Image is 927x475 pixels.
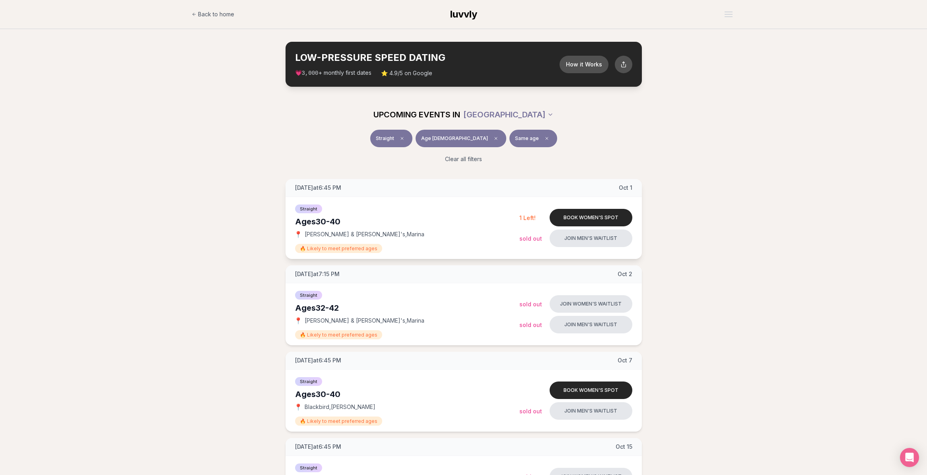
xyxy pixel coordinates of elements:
[491,134,501,143] span: Clear age
[463,106,554,123] button: [GEOGRAPHIC_DATA]
[302,70,319,76] span: 3,000
[550,230,632,247] button: Join men's waitlist
[550,295,632,313] button: Join women's waitlist
[295,404,301,410] span: 📍
[450,8,477,21] a: luvvly
[295,417,382,426] span: 🔥 Likely to meet preferred ages
[519,321,542,328] span: Sold Out
[397,134,407,143] span: Clear event type filter
[295,302,519,313] div: Ages 32-42
[619,184,632,192] span: Oct 1
[295,389,519,400] div: Ages 30-40
[305,317,424,325] span: [PERSON_NAME] & [PERSON_NAME]'s , Marina
[295,244,382,253] span: 🔥 Likely to meet preferred ages
[295,184,341,192] span: [DATE] at 6:45 PM
[618,356,632,364] span: Oct 7
[295,69,371,77] span: 💗 + monthly first dates
[542,134,552,143] span: Clear preference
[550,209,632,226] button: Book women's spot
[295,443,341,451] span: [DATE] at 6:45 PM
[198,10,234,18] span: Back to home
[560,56,608,73] button: How it Works
[618,270,632,278] span: Oct 2
[721,8,736,20] button: Open menu
[295,291,322,300] span: Straight
[450,8,477,20] span: luvvly
[295,330,382,339] span: 🔥 Likely to meet preferred ages
[305,230,424,238] span: [PERSON_NAME] & [PERSON_NAME]'s , Marina
[550,402,632,420] button: Join men's waitlist
[295,356,341,364] span: [DATE] at 6:45 PM
[519,235,542,242] span: Sold Out
[550,382,632,399] button: Book women's spot
[295,463,322,472] span: Straight
[515,135,539,142] span: Same age
[376,135,394,142] span: Straight
[295,270,340,278] span: [DATE] at 7:15 PM
[381,69,432,77] span: ⭐ 4.9/5 on Google
[295,317,301,324] span: 📍
[616,443,632,451] span: Oct 15
[440,150,487,168] button: Clear all filters
[295,231,301,237] span: 📍
[192,6,234,22] a: Back to home
[900,448,919,467] div: Open Intercom Messenger
[295,204,322,213] span: Straight
[550,316,632,333] button: Join men's waitlist
[519,301,542,308] span: Sold Out
[509,130,557,147] button: Same ageClear preference
[295,377,322,386] span: Straight
[370,130,412,147] button: StraightClear event type filter
[295,51,560,64] h2: LOW-PRESSURE SPEED DATING
[519,408,542,415] span: Sold Out
[295,216,519,227] div: Ages 30-40
[373,109,460,120] span: UPCOMING EVENTS IN
[416,130,506,147] button: Age [DEMOGRAPHIC_DATA]Clear age
[519,214,536,221] span: 1 Left!
[421,135,488,142] span: Age [DEMOGRAPHIC_DATA]
[305,403,375,411] span: Blackbird , [PERSON_NAME]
